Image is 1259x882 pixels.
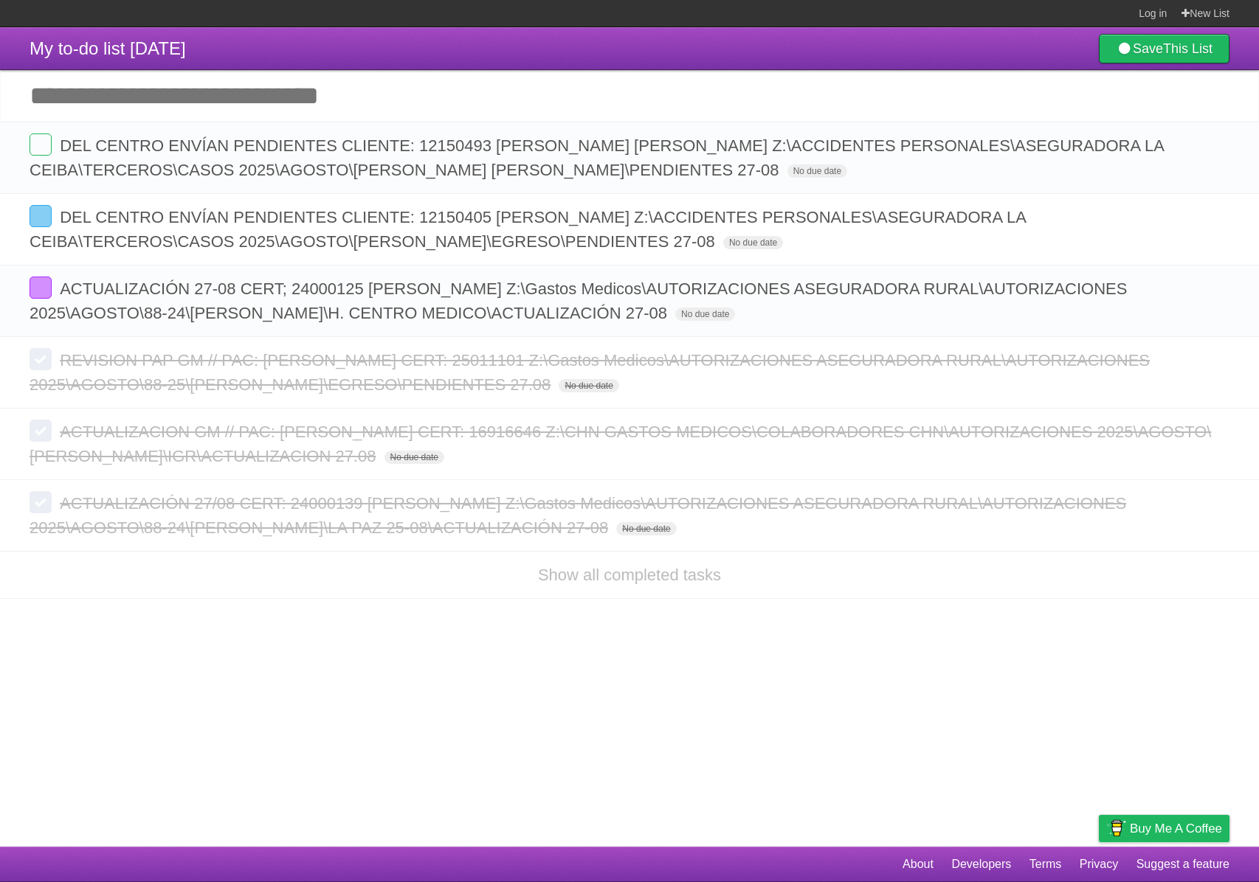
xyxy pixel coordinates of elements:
[30,279,1127,322] span: ACTUALIZACIÓN 27-08 CERT; 24000125 [PERSON_NAME] Z:\Gastos Medicos\AUTORIZACIONES ASEGURADORA RUR...
[675,308,735,321] span: No due date
[30,133,52,156] label: Done
[1106,816,1126,841] img: Buy me a coffee
[30,423,1211,465] span: ACTUALIZACION GM // PAC: [PERSON_NAME] CERT: 16916646 Z:\CHN GASTOS MEDICOS\COLABORADORES CHN\AUT...
[723,236,783,249] span: No due date
[951,850,1011,878] a: Developers
[1099,34,1229,63] a: SaveThis List
[30,351,1150,394] span: REVISION PAP GM // PAC: [PERSON_NAME] CERT: 25011101 Z:\Gastos Medicos\AUTORIZACIONES ASEGURADORA...
[1130,816,1222,841] span: Buy me a coffee
[30,420,52,442] label: Done
[903,850,934,878] a: About
[1163,41,1213,56] b: This List
[30,205,52,227] label: Done
[30,277,52,299] label: Done
[30,491,52,513] label: Done
[787,164,847,178] span: No due date
[616,522,676,535] span: No due date
[30,38,186,58] span: My to-do list [DATE]
[30,208,1026,251] span: DEL CENTRO ENVÍAN PENDIENTES CLIENTE: 12150405 [PERSON_NAME] Z:\ACCIDENTES PERSONALES\ASEGURADORA...
[1099,815,1229,842] a: Buy me a coffee
[30,136,1164,179] span: DEL CENTRO ENVÍAN PENDIENTES CLIENTE: 12150493 [PERSON_NAME] [PERSON_NAME] Z:\ACCIDENTES PERSONAL...
[538,566,721,584] a: Show all completed tasks
[1080,850,1118,878] a: Privacy
[30,494,1126,537] span: ACTUALIZACIÓN 27/08 CERT: 24000139 [PERSON_NAME] Z:\Gastos Medicos\AUTORIZACIONES ASEGURADORA RUR...
[1029,850,1062,878] a: Terms
[1136,850,1229,878] a: Suggest a feature
[30,348,52,370] label: Done
[384,451,444,464] span: No due date
[559,379,618,392] span: No due date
